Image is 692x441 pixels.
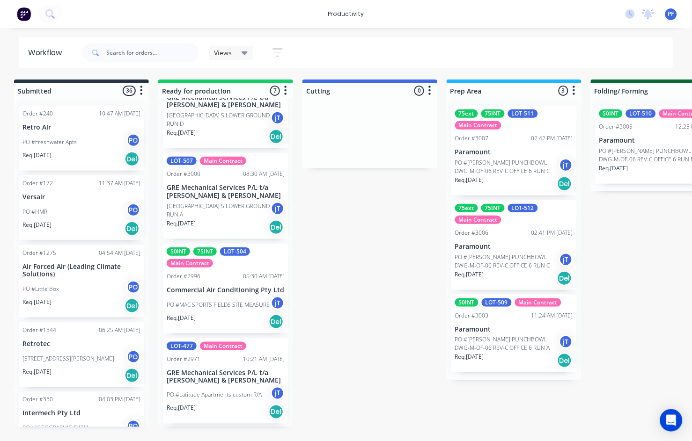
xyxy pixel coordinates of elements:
[557,271,572,286] div: Del
[531,311,573,320] div: 11:24 AM [DATE]
[660,409,683,432] div: Open Intercom Messenger
[167,286,285,294] p: Commercial Air Conditioning Pty Ltd
[167,184,285,200] p: GRE Mechanical Services P/L t/a [PERSON_NAME] & [PERSON_NAME]
[22,109,53,118] div: Order #240
[22,285,59,293] p: PO #Little Box
[626,109,656,118] div: LOT-510
[22,151,52,159] p: Req. [DATE]
[455,325,573,333] p: Paramount
[107,43,199,62] input: Search for orders...
[455,270,484,279] p: Req. [DATE]
[455,335,559,352] p: PO #[PERSON_NAME] PUNCHBOWL DWG-M-OF-06 REV-C OFFICE 6 RUN A
[481,109,505,118] div: 75INT
[508,204,538,212] div: LOT-512
[599,109,623,118] div: 50INT
[167,129,196,137] p: Req. [DATE]
[451,200,577,290] div: 75ext75INTLOT-512Main ContractOrder #300602:41 PM [DATE]ParamountPO #[PERSON_NAME] PUNCHBOWL DWG-...
[22,208,49,216] p: PO #HMRI
[200,157,246,165] div: Main Contract
[126,280,140,294] div: PO
[559,335,573,349] div: jT
[531,229,573,237] div: 02:41 PM [DATE]
[559,253,573,267] div: jT
[125,298,140,313] div: Del
[455,176,484,184] p: Req. [DATE]
[125,221,140,236] div: Del
[455,216,501,224] div: Main Contract
[455,311,489,320] div: Order #3003
[482,298,512,307] div: LOT-509
[455,229,489,237] div: Order #3006
[126,419,140,434] div: PO
[167,259,213,267] div: Main Contract
[22,424,88,433] p: PO #[GEOGRAPHIC_DATA]
[125,368,140,383] div: Del
[324,7,369,21] div: productivity
[22,396,53,404] div: Order #330
[22,123,140,131] p: Retro Air
[19,175,144,240] div: Order #17211:37 AM [DATE]VersairPO #HMRIPOReq.[DATE]Del
[167,247,190,256] div: 50INT
[243,272,285,281] div: 05:30 AM [DATE]
[99,249,140,257] div: 04:54 AM [DATE]
[22,410,140,418] p: Intermech Pty Ltd
[126,203,140,217] div: PO
[451,106,577,195] div: 75ext75INTLOT-511Main ContractOrder #300702:42 PM [DATE]ParamountPO #[PERSON_NAME] PUNCHBOWL DWG-...
[99,109,140,118] div: 10:47 AM [DATE]
[22,326,56,334] div: Order #1344
[22,368,52,376] p: Req. [DATE]
[243,170,285,178] div: 08:30 AM [DATE]
[99,396,140,404] div: 04:03 PM [DATE]
[163,244,288,333] div: 50INT75INTLOT-504Main ContractOrder #299605:30 AM [DATE]Commercial Air Conditioning Pty LtdPO #MA...
[455,298,479,307] div: 50INT
[557,353,572,368] div: Del
[599,123,633,131] div: Order #3005
[17,7,31,21] img: Factory
[99,179,140,188] div: 11:37 AM [DATE]
[455,121,501,130] div: Main Contract
[22,298,52,306] p: Req. [DATE]
[455,243,573,251] p: Paramount
[271,386,285,400] div: jT
[269,314,284,329] div: Del
[167,272,200,281] div: Order #2996
[508,109,538,118] div: LOT-511
[559,158,573,172] div: jT
[163,63,288,149] div: GRE Mechanical Services P/L t/a [PERSON_NAME] & [PERSON_NAME][GEOGRAPHIC_DATA] 5 LOWER GROUND RUN...
[557,176,572,191] div: Del
[167,219,196,228] p: Req. [DATE]
[481,204,505,212] div: 75INT
[515,298,561,307] div: Main Contract
[167,170,200,178] div: Order #3000
[167,94,285,109] p: GRE Mechanical Services P/L t/a [PERSON_NAME] & [PERSON_NAME]
[200,342,246,350] div: Main Contract
[167,369,285,385] p: GRE Mechanical Services P/L t/a [PERSON_NAME] & [PERSON_NAME]
[163,338,288,424] div: LOT-477Main ContractOrder #297110:21 AM [DATE]GRE Mechanical Services P/L t/a [PERSON_NAME] & [PE...
[455,109,478,118] div: 75ext
[455,159,559,175] p: PO #[PERSON_NAME] PUNCHBOWL DWG-M-OF-06 REV-C OFFICE 6 RUN C
[269,405,284,419] div: Del
[126,133,140,147] div: PO
[167,202,271,219] p: [GEOGRAPHIC_DATA] 5 LOWER GROUND RUN A
[163,153,288,239] div: LOT-507Main ContractOrder #300008:30 AM [DATE]GRE Mechanical Services P/L t/a [PERSON_NAME] & [PE...
[167,157,197,165] div: LOT-507
[455,204,478,212] div: 75ext
[22,138,77,146] p: PO #Freshwater Apts
[22,179,53,188] div: Order #172
[531,134,573,143] div: 02:42 PM [DATE]
[243,355,285,363] div: 10:21 AM [DATE]
[455,253,559,270] p: PO #[PERSON_NAME] PUNCHBOWL DWG-M-OF-06 REV-C OFFICE 6 RUN C
[22,263,140,279] p: Air Forced Air (Leading Climate Solutions)
[167,111,271,128] p: [GEOGRAPHIC_DATA] 5 LOWER GROUND RUN D
[126,350,140,364] div: PO
[455,148,573,156] p: Paramount
[269,220,284,235] div: Del
[167,342,197,350] div: LOT-477
[22,249,56,257] div: Order #1275
[269,129,284,144] div: Del
[22,354,114,363] p: [STREET_ADDRESS][PERSON_NAME]
[451,295,577,373] div: 50INTLOT-509Main ContractOrder #300311:24 AM [DATE]ParamountPO #[PERSON_NAME] PUNCHBOWL DWG-M-OF-...
[167,301,270,309] p: PO #MAC SPORTS FIELDS SITE MEASURE
[22,340,140,348] p: Retrotec
[271,296,285,310] div: jT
